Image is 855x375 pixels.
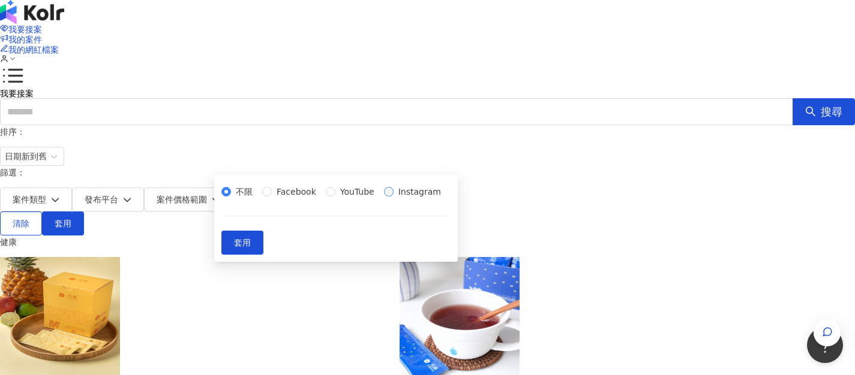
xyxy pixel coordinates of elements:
[400,235,813,249] div: 健康
[157,195,207,204] span: 案件價格範圍
[42,211,84,235] button: 套用
[394,185,446,198] span: Instagram
[8,25,42,34] span: 我要接案
[231,185,257,198] span: 不限
[13,195,46,204] span: 案件類型
[793,98,855,125] button: 搜尋
[335,185,379,198] span: YouTube
[72,187,144,211] button: 發布平台
[821,105,842,119] span: 搜尋
[85,195,118,204] span: 發布平台
[5,147,59,165] span: 日期新到舊
[144,187,233,211] button: 案件價格範圍
[221,231,263,255] button: 套用
[13,219,29,228] span: 清除
[805,106,816,117] span: search
[272,185,321,198] span: Facebook
[234,238,251,247] span: 套用
[807,327,843,363] iframe: Help Scout Beacon - Open
[8,35,42,44] span: 我的案件
[8,45,59,55] span: 我的網紅檔案
[55,219,71,228] span: 套用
